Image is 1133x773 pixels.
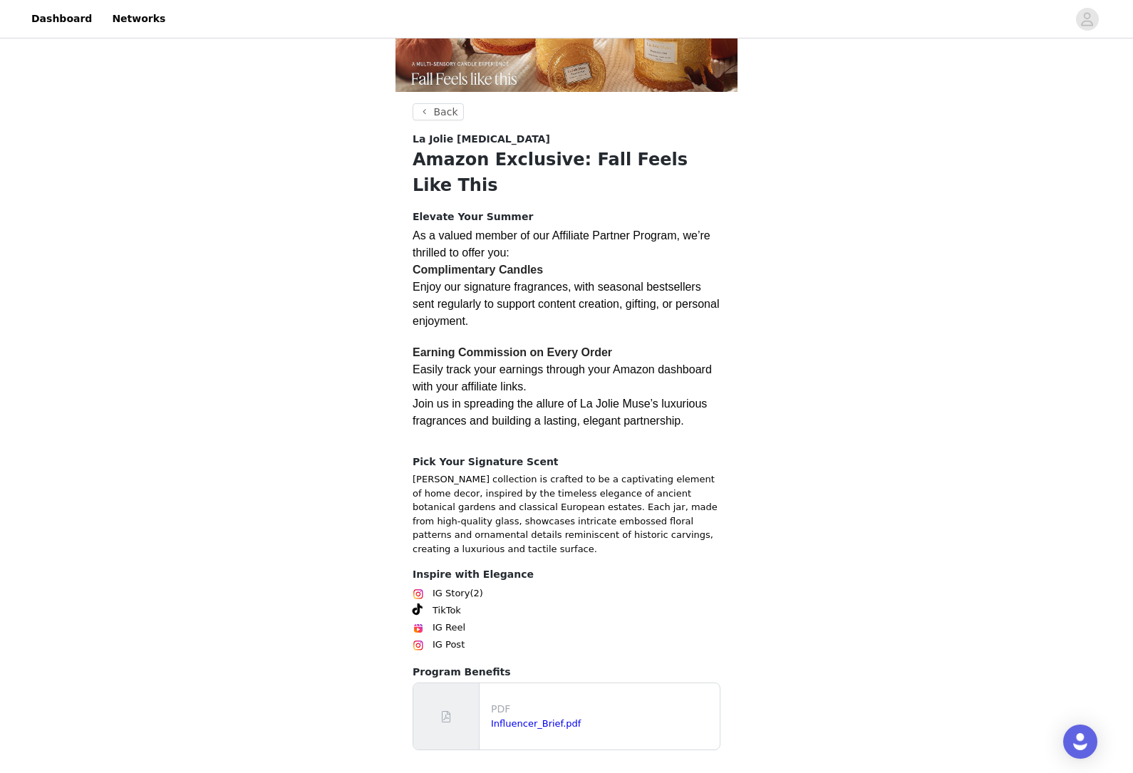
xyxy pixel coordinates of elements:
[491,718,581,729] a: Influencer_Brief.pdf
[413,623,424,634] img: Instagram Reels Icon
[413,455,720,469] h4: Pick Your Signature Scent
[413,264,543,276] strong: Complimentary Candles
[413,567,720,582] h4: Inspire with Elegance
[23,3,100,35] a: Dashboard
[103,3,174,35] a: Networks
[413,147,720,198] h1: Amazon Exclusive: Fall Feels Like This
[413,588,424,600] img: Instagram Icon
[491,702,714,717] p: PDF
[413,398,707,427] span: Join us in spreading the allure of La Jolie Muse’s luxurious fragrances and building a lasting, e...
[413,363,712,393] span: Easily track your earnings through your Amazon dashboard with your affiliate links.
[413,229,710,259] span: As a valued member of our Affiliate Partner Program, we’re thrilled to offer you:
[413,346,612,358] strong: Earning Commission on Every Order
[433,638,465,652] span: IG Post
[413,103,464,120] button: Back
[1063,725,1097,759] div: Open Intercom Messenger
[413,132,550,147] span: La Jolie [MEDICAL_DATA]
[413,281,719,327] span: Enjoy our signature fragrances, with seasonal bestsellers sent regularly to support content creat...
[413,640,424,651] img: Instagram Icon
[433,586,470,601] span: IG Story
[1080,8,1094,31] div: avatar
[413,209,720,224] h4: Elevate Your Summer
[470,586,482,601] span: (2)
[413,472,720,556] p: [PERSON_NAME] collection is crafted to be a captivating element of home decor, inspired by the ti...
[413,665,720,680] h4: Program Benefits
[433,603,461,618] span: TikTok
[433,621,465,635] span: IG Reel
